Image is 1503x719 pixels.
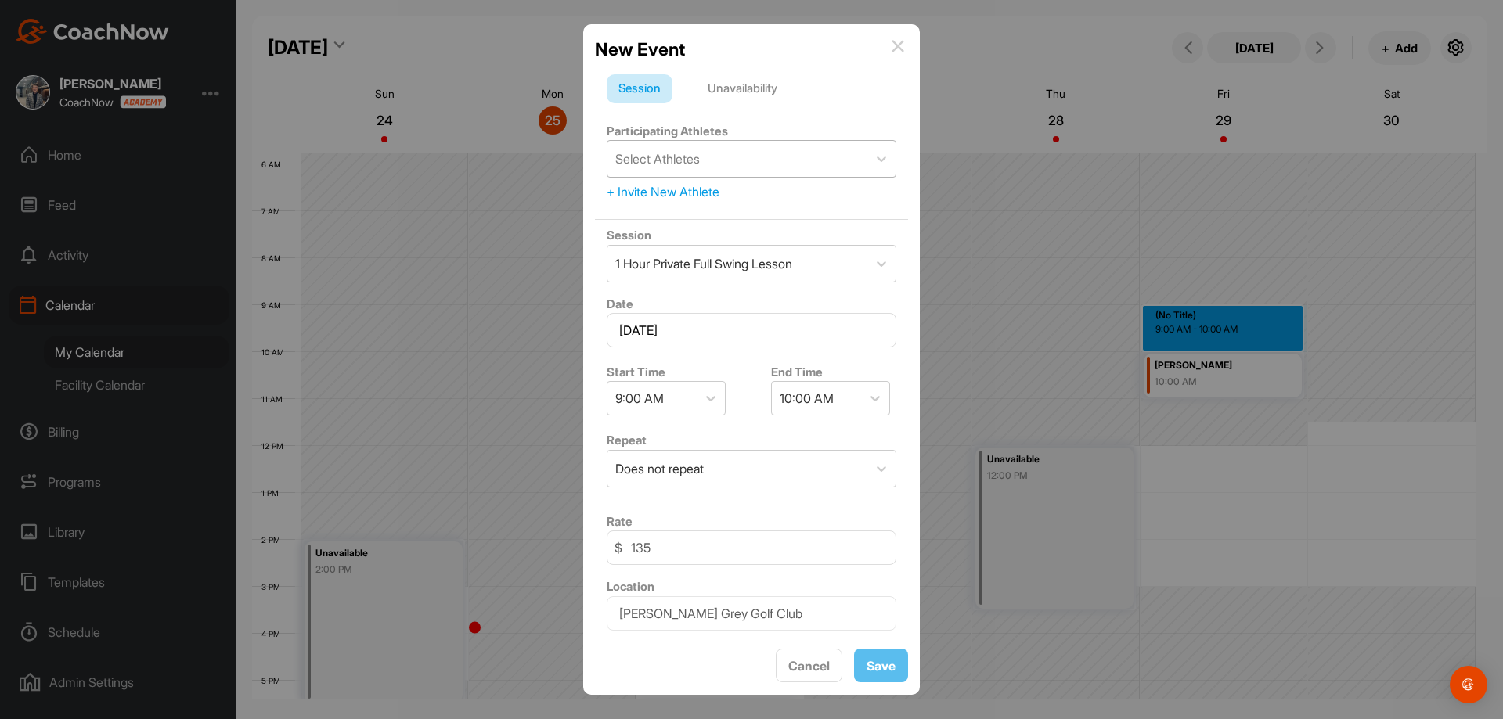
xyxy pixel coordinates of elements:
[615,254,792,273] div: 1 Hour Private Full Swing Lesson
[595,36,685,63] h2: New Event
[892,40,904,52] img: info
[615,538,622,557] span: $
[607,433,647,448] label: Repeat
[607,297,633,311] label: Date
[607,530,896,565] input: 0
[607,228,651,243] label: Session
[615,459,704,478] div: Does not repeat
[615,389,664,408] div: 9:00 AM
[607,365,665,379] label: Start Time
[607,182,896,201] div: + Invite New Athlete
[696,74,789,104] div: Unavailability
[607,74,672,104] div: Session
[615,149,700,168] div: Select Athletes
[780,389,834,408] div: 10:00 AM
[1450,666,1487,703] div: Open Intercom Messenger
[771,365,823,379] label: End Time
[607,313,896,347] input: Select Date
[776,649,842,682] button: Cancel
[607,514,633,529] label: Rate
[607,579,654,594] label: Location
[607,124,728,138] label: Participating Athletes
[854,649,908,682] button: Save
